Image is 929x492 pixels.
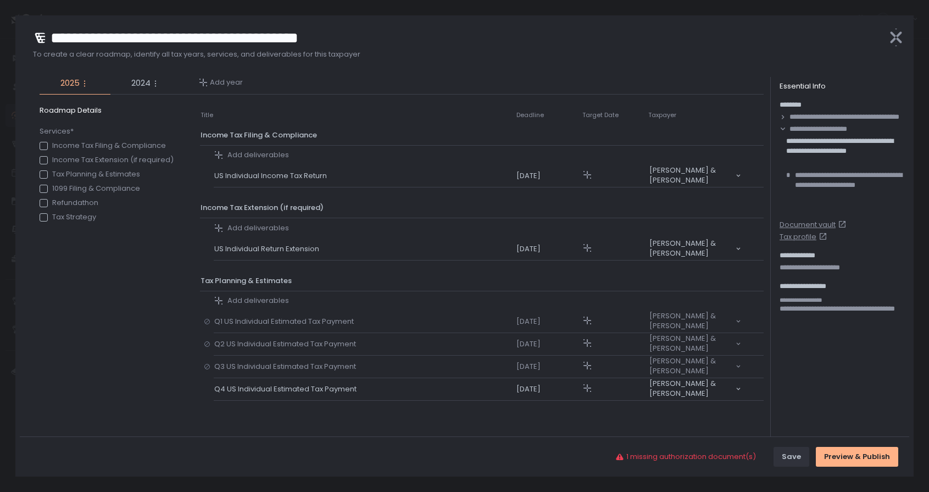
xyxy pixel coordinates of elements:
[214,384,361,394] span: Q4 US Individual Estimated Tax Payment
[33,49,878,59] span: To create a clear roadmap, identify all tax years, services, and deliverables for this taxpayer
[649,399,735,400] input: Search for option
[214,317,358,327] span: Q1 US Individual Estimated Tax Payment
[782,452,801,462] div: Save
[649,311,735,331] span: [PERSON_NAME] & [PERSON_NAME]
[816,447,898,467] button: Preview & Publish
[201,275,292,286] span: Tax Planning & Estimates
[649,165,735,185] span: [PERSON_NAME] & [PERSON_NAME]
[780,232,905,242] a: Tax profile
[649,331,735,332] input: Search for option
[648,165,741,186] div: Search for option
[214,171,331,181] span: US Individual Income Tax Return
[199,78,243,87] button: Add year
[648,379,741,400] div: Search for option
[200,106,214,125] th: Title
[648,311,741,332] div: Search for option
[214,244,324,254] span: US Individual Return Extension
[201,202,324,213] span: Income Tax Extension (if required)
[649,258,735,259] input: Search for option
[774,447,809,467] button: Save
[227,150,289,160] span: Add deliverables
[516,311,582,333] td: [DATE]
[649,185,735,186] input: Search for option
[582,106,648,125] th: Target Date
[649,239,735,258] span: [PERSON_NAME] & [PERSON_NAME]
[516,238,582,261] td: [DATE]
[201,130,317,140] span: Income Tax Filing & Compliance
[626,452,756,462] span: 1 missing authorization document(s)
[516,356,582,378] td: [DATE]
[516,333,582,356] td: [DATE]
[649,376,735,377] input: Search for option
[648,106,742,125] th: Taxpayer
[780,81,905,91] div: Essential Info
[516,165,582,187] td: [DATE]
[40,126,174,136] span: Services*
[648,239,741,259] div: Search for option
[649,379,735,399] span: [PERSON_NAME] & [PERSON_NAME]
[649,353,735,355] input: Search for option
[40,106,178,115] span: Roadmap Details
[516,378,582,401] td: [DATE]
[516,106,582,125] th: Deadline
[648,334,741,355] div: Search for option
[131,77,151,90] span: 2024
[649,334,735,353] span: [PERSON_NAME] & [PERSON_NAME]
[227,296,289,306] span: Add deliverables
[648,356,741,377] div: Search for option
[214,339,360,349] span: Q2 US Individual Estimated Tax Payment
[780,220,905,230] a: Document vault
[60,77,80,90] span: 2025
[227,223,289,233] span: Add deliverables
[214,362,360,372] span: Q3 US Individual Estimated Tax Payment
[649,356,735,376] span: [PERSON_NAME] & [PERSON_NAME]
[824,452,890,462] div: Preview & Publish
